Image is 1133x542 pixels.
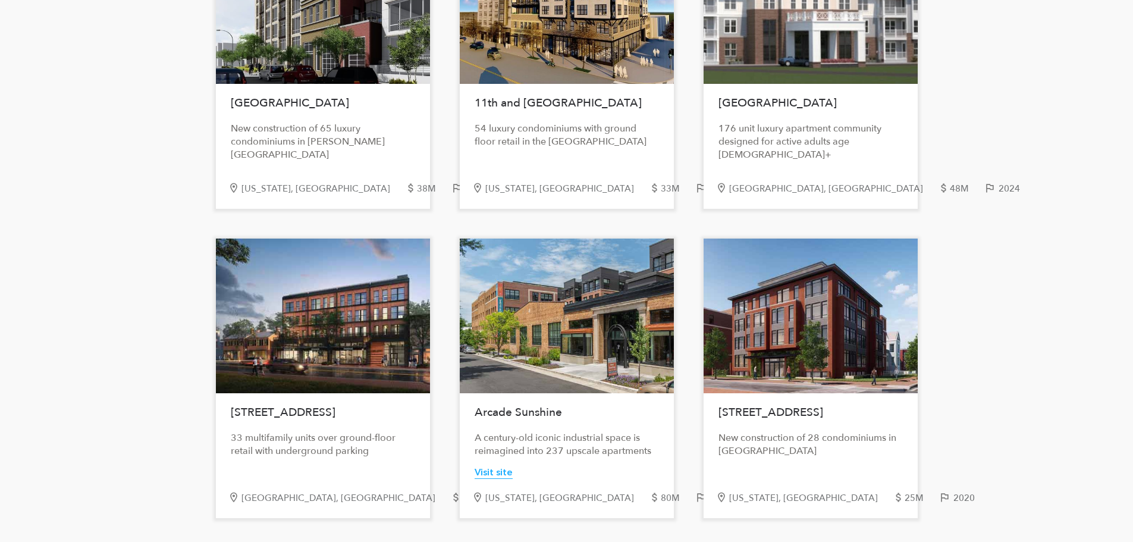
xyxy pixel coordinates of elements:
div: [US_STATE], [GEOGRAPHIC_DATA] [241,184,405,194]
div: New construction of 65 luxury condominiums in [PERSON_NAME][GEOGRAPHIC_DATA] [231,122,415,161]
div: [US_STATE], [GEOGRAPHIC_DATA] [485,184,649,194]
div: 54 luxury condominiums with ground floor retail in the [GEOGRAPHIC_DATA] [475,122,659,148]
div: 2020 [953,493,990,503]
div: 33 multifamily units over ground-floor retail with underground parking [231,431,415,458]
div: 80M [661,493,695,503]
h1: [GEOGRAPHIC_DATA] [231,90,415,116]
div: 25M [905,493,939,503]
div: 176 unit luxury apartment community designed for active adults age [DEMOGRAPHIC_DATA]+ [718,122,903,161]
h1: 11th and [GEOGRAPHIC_DATA] [475,90,659,116]
div: [US_STATE], [GEOGRAPHIC_DATA] [485,493,649,503]
div: [GEOGRAPHIC_DATA], [GEOGRAPHIC_DATA] [729,184,938,194]
div: A century-old iconic industrial space is reimagined into 237 upscale apartments [475,431,659,458]
div: Visit site [475,466,513,479]
h1: Arcade Sunshine [475,399,659,425]
h1: [STREET_ADDRESS] [718,399,903,425]
h1: [GEOGRAPHIC_DATA] [718,90,903,116]
div: 48M [950,184,984,194]
div: [US_STATE], [GEOGRAPHIC_DATA] [729,493,893,503]
a: Visit site [475,458,513,479]
div: 38M [417,184,451,194]
div: 33M [661,184,695,194]
div: New construction of 28 condominiums in [GEOGRAPHIC_DATA] [718,431,903,458]
div: [GEOGRAPHIC_DATA], [GEOGRAPHIC_DATA] [241,493,450,503]
div: 2024 [999,184,1035,194]
h1: [STREET_ADDRESS] [231,399,415,425]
